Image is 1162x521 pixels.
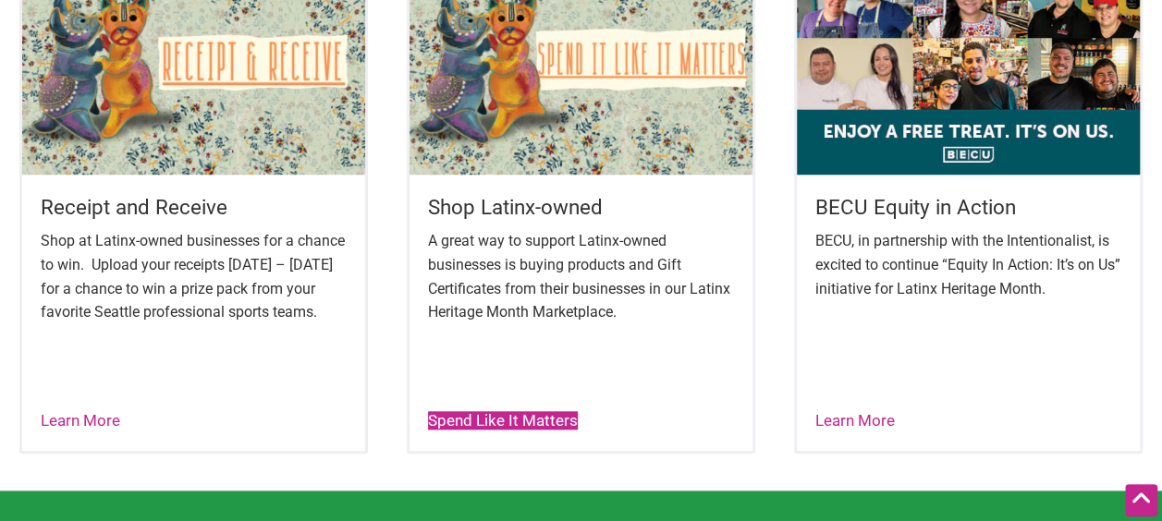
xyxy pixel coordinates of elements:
[41,411,120,430] a: Learn More
[815,229,1121,300] p: BECU, in partnership with the Intentionalist, is excited to continue “Equity In Action: It’s on U...
[815,193,1121,222] h5: BECU Equity in Action
[815,411,895,430] a: Learn More
[428,411,578,430] a: Spend Like It Matters
[428,193,734,222] h5: Shop Latinx-owned
[41,193,347,222] h5: Receipt and Receive
[428,229,734,323] p: A great way to support Latinx-owned businesses is buying products and Gift Certificates from thei...
[41,229,347,323] p: Shop at Latinx-owned businesses for a chance to win. Upload your receipts [DATE] – [DATE] for a c...
[1125,484,1157,516] div: Scroll Back to Top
